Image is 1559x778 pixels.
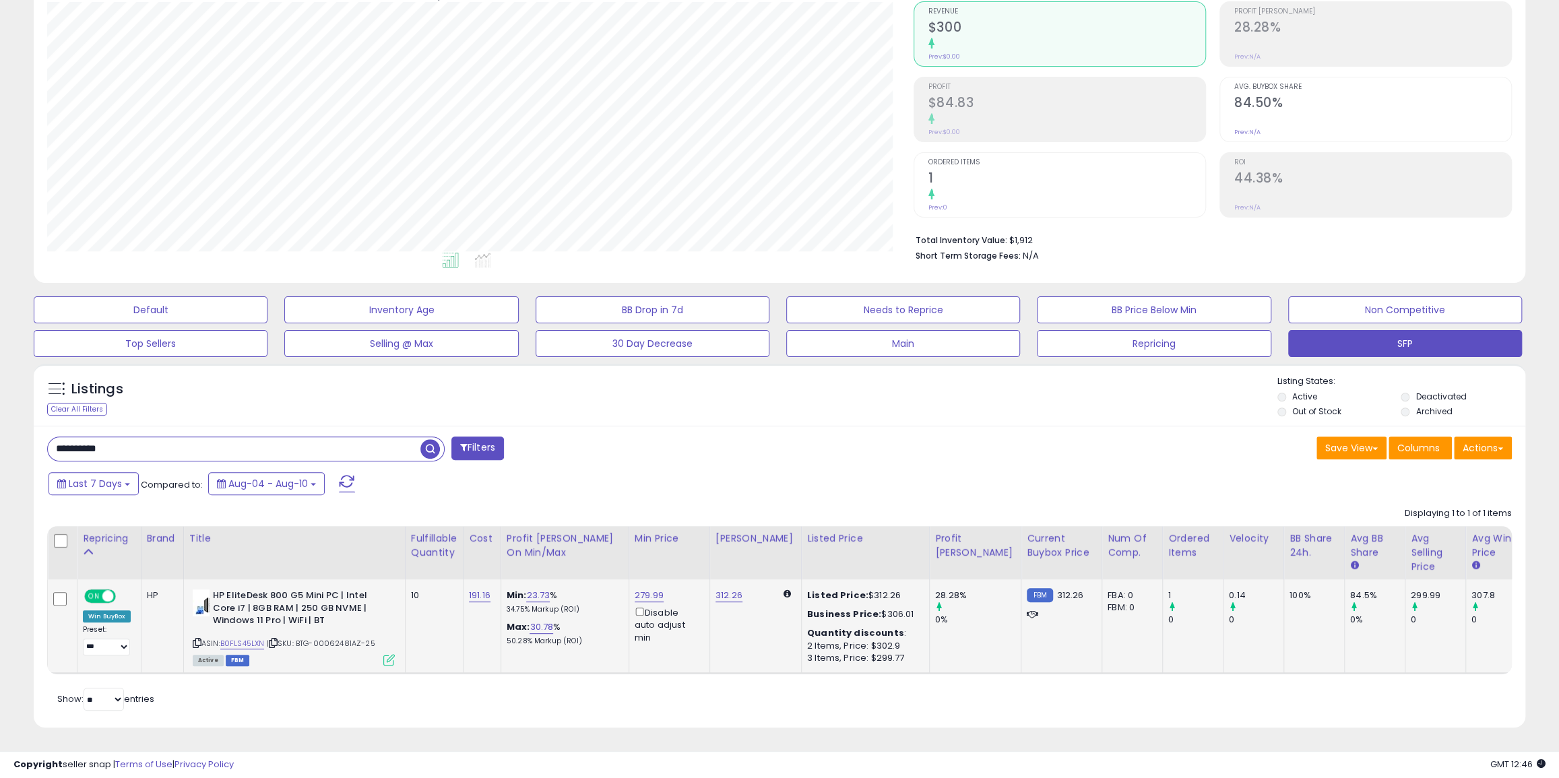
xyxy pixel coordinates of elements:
[928,8,1205,15] span: Revenue
[928,128,960,136] small: Prev: $0.00
[536,296,769,323] button: BB Drop in 7d
[935,531,1015,560] div: Profit [PERSON_NAME]
[49,472,139,495] button: Last 7 Days
[635,589,664,602] a: 279.99
[935,589,1021,602] div: 28.28%
[1292,406,1341,417] label: Out of Stock
[916,234,1007,246] b: Total Inventory Value:
[928,53,960,61] small: Prev: $0.00
[1108,602,1152,614] div: FBM: 0
[1234,128,1261,136] small: Prev: N/A
[1234,8,1511,15] span: Profit [PERSON_NAME]
[807,640,919,652] div: 2 Items, Price: $302.9
[284,296,518,323] button: Inventory Age
[69,477,122,490] span: Last 7 Days
[226,655,250,666] span: FBM
[635,605,699,644] div: Disable auto adjust min
[1471,531,1521,560] div: Avg Win Price
[83,531,135,546] div: Repricing
[715,531,796,546] div: [PERSON_NAME]
[635,531,704,546] div: Min Price
[1389,436,1452,459] button: Columns
[57,692,154,705] span: Show: entries
[530,620,553,634] a: 30.78
[1234,84,1511,91] span: Avg. Buybox Share
[507,637,618,646] p: 50.28% Markup (ROI)
[935,614,1021,626] div: 0%
[928,95,1205,113] h2: $84.83
[1234,159,1511,166] span: ROI
[1229,614,1283,626] div: 0
[47,403,107,416] div: Clear All Filters
[1056,589,1083,602] span: 312.26
[501,526,629,579] th: The percentage added to the cost of goods (COGS) that forms the calculator for Min & Max prices.
[928,203,947,212] small: Prev: 0
[411,589,453,602] div: 10
[526,589,550,602] a: 23.73
[1027,588,1053,602] small: FBM
[507,620,530,633] b: Max:
[1350,614,1405,626] div: 0%
[786,296,1020,323] button: Needs to Reprice
[220,638,265,649] a: B0FLS45LXN
[1234,170,1511,189] h2: 44.38%
[928,159,1205,166] span: Ordered Items
[1490,758,1546,771] span: 2025-08-18 12:46 GMT
[83,625,131,655] div: Preset:
[928,84,1205,91] span: Profit
[1471,589,1526,602] div: 307.8
[1405,507,1512,520] div: Displaying 1 to 1 of 1 items
[147,531,178,546] div: Brand
[1108,531,1157,560] div: Num of Comp.
[83,610,131,622] div: Win BuyBox
[1037,296,1271,323] button: BB Price Below Min
[1027,531,1096,560] div: Current Buybox Price
[1234,20,1511,38] h2: 28.28%
[1411,589,1465,602] div: 299.99
[114,591,135,602] span: OFF
[1415,391,1466,402] label: Deactivated
[1292,391,1317,402] label: Active
[1316,436,1387,459] button: Save View
[807,626,904,639] b: Quantity discounts
[193,589,395,664] div: ASIN:
[928,20,1205,38] h2: $300
[507,589,618,614] div: %
[1108,589,1152,602] div: FBA: 0
[189,531,400,546] div: Title
[928,170,1205,189] h2: 1
[174,758,234,771] a: Privacy Policy
[1290,531,1339,560] div: BB Share 24h.
[1168,589,1223,602] div: 1
[807,589,868,602] b: Listed Price:
[13,758,234,771] div: seller snap | |
[193,589,210,616] img: 31Z8OaSlzGL._SL40_.jpg
[208,472,325,495] button: Aug-04 - Aug-10
[141,478,203,491] span: Compared to:
[536,330,769,357] button: 30 Day Decrease
[1350,560,1358,572] small: Avg BB Share.
[916,231,1502,247] li: $1,912
[34,330,267,357] button: Top Sellers
[507,531,623,560] div: Profit [PERSON_NAME] on Min/Max
[193,655,224,666] span: All listings currently available for purchase on Amazon
[1471,560,1480,572] small: Avg Win Price.
[1234,203,1261,212] small: Prev: N/A
[1288,296,1522,323] button: Non Competitive
[1168,531,1217,560] div: Ordered Items
[267,638,375,649] span: | SKU: BTG-00062481AZ-25
[1277,375,1525,388] p: Listing States:
[1234,95,1511,113] h2: 84.50%
[1023,249,1039,262] span: N/A
[1229,531,1278,546] div: Velocity
[451,436,504,460] button: Filters
[213,589,377,630] b: HP EliteDesk 800 G5 Mini PC | Intel Core i7 | 8GB RAM | 250 GB NVME | Windows 11 Pro | WiFi | BT
[807,531,924,546] div: Listed Price
[786,330,1020,357] button: Main
[1411,531,1460,574] div: Avg Selling Price
[1350,531,1399,560] div: Avg BB Share
[1168,614,1223,626] div: 0
[1290,589,1334,602] div: 100%
[411,531,457,560] div: Fulfillable Quantity
[1037,330,1271,357] button: Repricing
